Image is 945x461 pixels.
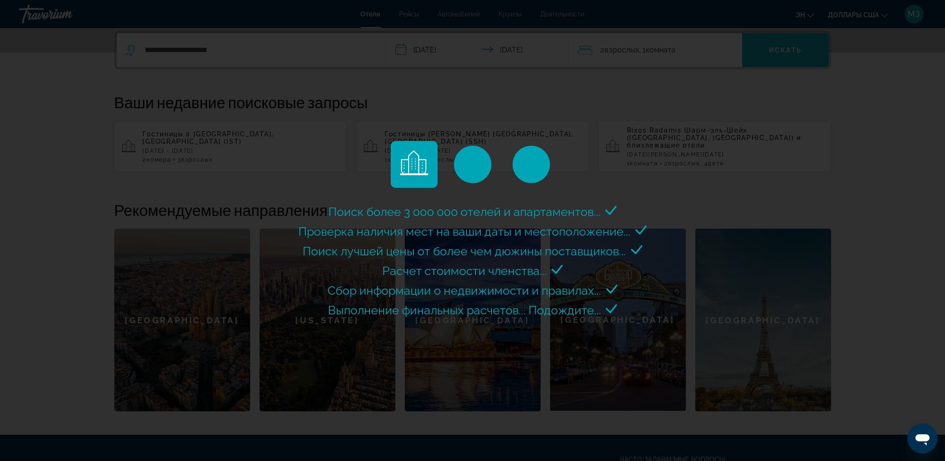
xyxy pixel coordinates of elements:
span: Выполнение финальных расчетов... Подождите... [328,303,601,317]
span: Сбор информации о недвижимости и правилах... [328,283,602,297]
span: Поиск лучшей цены от более чем дюжины поставщиков... [303,244,626,258]
span: Проверка наличия мест на ваши даты и местоположение... [298,224,631,238]
iframe: Кнопка запуска окна обмена сообщениями [908,424,938,454]
span: Расчет стоимости членства... [382,264,547,278]
span: Поиск более 3 000 000 отелей и апартаментов... [328,205,601,219]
